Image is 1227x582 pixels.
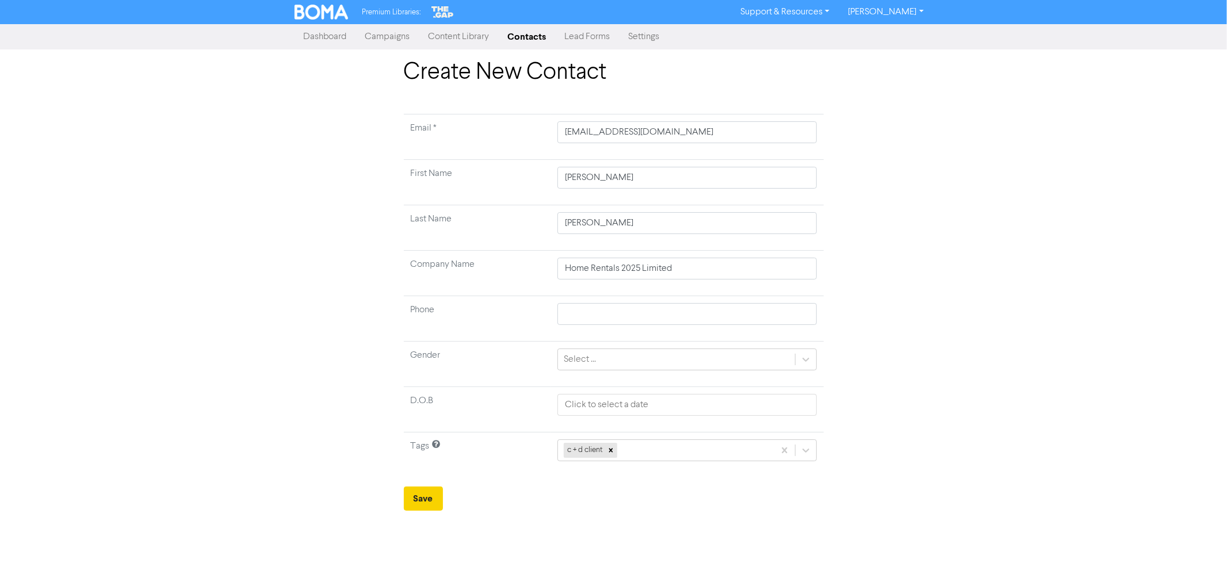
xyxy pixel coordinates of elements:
[404,251,551,296] td: Company Name
[1169,527,1227,582] iframe: Chat Widget
[356,25,419,48] a: Campaigns
[404,114,551,160] td: Required
[839,3,932,21] a: [PERSON_NAME]
[731,3,839,21] a: Support & Resources
[499,25,556,48] a: Contacts
[564,443,605,458] div: c + d client
[404,205,551,251] td: Last Name
[362,9,421,16] span: Premium Libraries:
[404,487,443,511] button: Save
[564,353,596,366] div: Select ...
[419,25,499,48] a: Content Library
[620,25,669,48] a: Settings
[557,394,816,416] input: Click to select a date
[404,432,551,478] td: Tags
[295,5,349,20] img: BOMA Logo
[404,342,551,387] td: Gender
[430,5,455,20] img: The Gap
[404,387,551,432] td: D.O.B
[404,160,551,205] td: First Name
[404,296,551,342] td: Phone
[404,59,824,86] h1: Create New Contact
[556,25,620,48] a: Lead Forms
[295,25,356,48] a: Dashboard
